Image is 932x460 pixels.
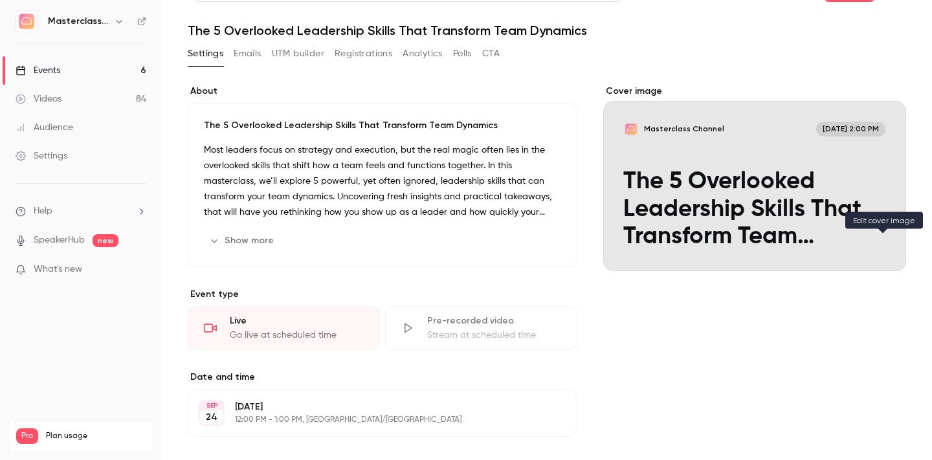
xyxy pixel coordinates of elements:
p: The 5 Overlooked Leadership Skills That Transform Team Dynamics [204,119,561,132]
span: new [93,234,118,247]
div: Go live at scheduled time [230,329,364,342]
button: Show more [204,230,282,251]
img: Masterclass Channel [16,11,37,32]
div: Live [230,314,364,327]
p: [DATE] [235,400,509,413]
div: Pre-recorded video [427,314,561,327]
button: Polls [453,43,472,64]
button: UTM builder [272,43,324,64]
label: Date and time [188,371,577,384]
p: 12:00 PM - 1:00 PM, [GEOGRAPHIC_DATA]/[GEOGRAPHIC_DATA] [235,415,509,425]
span: Help [34,204,52,218]
button: Emails [234,43,261,64]
section: Cover image [603,85,906,271]
div: Pre-recorded videoStream at scheduled time [385,306,577,350]
span: Plan usage [46,431,146,441]
iframe: Noticeable Trigger [131,264,146,276]
div: Videos [16,93,61,105]
p: 24 [206,411,217,424]
p: Most leaders focus on strategy and execution, but the real magic often lies in the overlooked ski... [204,142,561,220]
p: Event type [188,288,577,301]
button: Analytics [403,43,443,64]
h1: The 5 Overlooked Leadership Skills That Transform Team Dynamics [188,23,906,38]
label: Cover image [603,85,906,98]
div: Settings [16,149,67,162]
h6: Masterclass Channel [48,15,109,28]
label: About [188,85,577,98]
span: Pro [16,428,38,444]
div: Audience [16,121,73,134]
span: What's new [34,263,82,276]
button: Settings [188,43,223,64]
li: help-dropdown-opener [16,204,146,218]
div: Events [16,64,60,77]
div: LiveGo live at scheduled time [188,306,380,350]
button: CTA [482,43,500,64]
div: Stream at scheduled time [427,329,561,342]
a: SpeakerHub [34,234,85,247]
button: Registrations [335,43,392,64]
div: SEP [200,401,223,410]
